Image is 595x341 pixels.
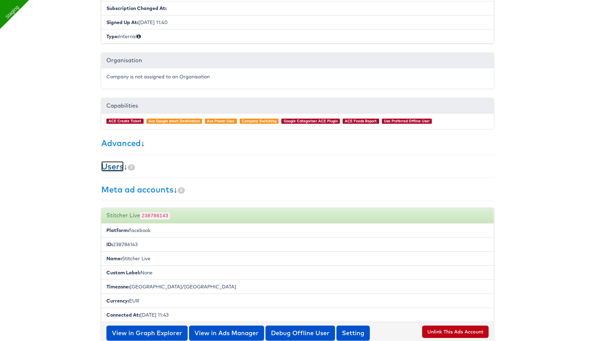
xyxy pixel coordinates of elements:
[101,223,494,238] li: facebook
[101,98,494,113] div: Capabilities
[106,284,130,290] b: Timezone:
[106,269,140,276] b: Custom Label:
[108,119,141,123] a: ACE Create Ticket
[128,164,135,170] span: 7
[265,326,335,341] a: Debug Offline User
[148,119,200,123] a: Ace Google sheet Destination
[106,255,122,262] b: Name:
[422,326,489,338] button: Unlink This Ads Account
[101,15,494,30] li: [DATE] 11:40
[106,33,119,40] b: Type:
[178,187,185,194] span: 5
[101,139,494,147] h3: ↓
[106,73,489,80] p: Company is not assigned to an Organisation
[101,185,494,194] h3: ↓
[106,241,113,247] b: ID:
[101,237,494,252] li: 238786143
[106,19,138,25] b: Signed Up At:
[106,312,140,318] b: Connected At:
[106,5,167,11] b: Subscription Changed At:
[101,184,174,195] a: Meta ad accounts
[101,279,494,294] li: [GEOGRAPHIC_DATA]/[GEOGRAPHIC_DATA]
[101,251,494,266] li: Stitcher Live
[101,161,124,172] a: Users
[345,119,377,123] a: ACE Feeds Report
[101,208,494,223] div: Stitcher Live
[207,119,234,123] a: Ace Power User
[140,212,170,219] code: 238786143
[384,119,430,123] a: Use Preferred Offline User
[189,326,264,341] a: View in Ads Manager
[242,119,276,123] a: Company Switching
[106,326,188,341] a: View in Graph Explorer
[101,29,494,43] li: Internal
[106,227,129,233] b: Platform:
[284,119,338,123] a: Google Categoriser ACE Plugin
[106,298,129,304] b: Currency:
[101,138,141,148] a: Advanced
[101,294,494,308] li: EUR
[101,308,494,322] li: [DATE] 11:43
[101,265,494,280] li: None
[101,162,494,171] h3: ↓
[101,53,494,68] div: Organisation
[336,326,370,341] button: Setting
[137,33,141,40] span: Internal (staff) or External (client)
